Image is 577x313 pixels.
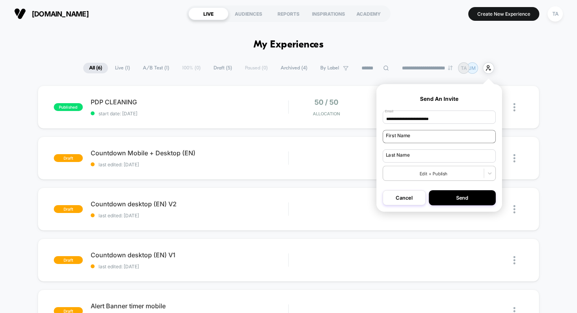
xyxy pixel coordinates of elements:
span: PDP CLEANING [91,98,288,106]
div: LIVE [188,7,228,20]
button: Create New Experience [468,7,539,21]
span: published [54,103,83,111]
span: Alert Banner timer mobile [91,302,288,310]
p: JM [469,65,476,71]
span: Countdown Mobile + Desktop (EN) [91,149,288,157]
span: draft [54,256,83,264]
p: TA [461,65,467,71]
img: close [513,205,515,213]
button: [DOMAIN_NAME] [12,7,91,20]
img: Visually logo [14,8,26,20]
span: Archived ( 4 ) [275,63,313,73]
span: All ( 6 ) [83,63,108,73]
img: end [448,66,453,70]
div: TA [548,6,563,22]
span: draft [54,154,83,162]
span: Allocation [313,111,340,116]
span: Draft ( 5 ) [208,63,238,73]
span: A/B Test ( 1 ) [137,63,175,73]
span: [DOMAIN_NAME] [32,10,89,18]
div: ACADEMY [349,7,389,20]
span: last edited: [DATE] [91,162,288,167]
span: draft [54,205,83,213]
span: start date: [DATE] [91,111,288,116]
span: last edited: [DATE] [91,264,288,269]
button: TA [545,6,565,22]
span: Sessions [360,111,419,116]
button: Send [429,190,496,205]
div: INSPIRATIONS [309,7,349,20]
img: close [513,103,515,111]
span: Countdown desktop (EN) V1 [91,251,288,259]
span: last edited: [DATE] [91,213,288,218]
img: close [513,256,515,264]
span: Live ( 1 ) [109,63,136,73]
div: AUDIENCES [228,7,268,20]
button: Cancel [383,190,425,205]
h1: My Experiences [254,39,324,51]
div: REPORTS [268,7,309,20]
p: Send An Invite [383,96,496,102]
img: close [513,154,515,162]
span: By Label [320,65,339,71]
span: Countdown desktop (EN) V2 [91,200,288,208]
span: 50 / 50 [314,98,338,106]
